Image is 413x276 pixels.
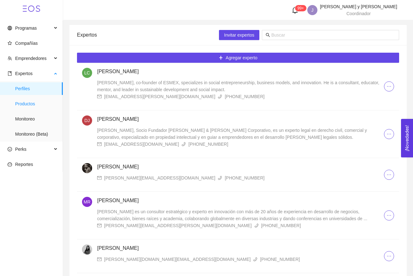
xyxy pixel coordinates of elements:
span: team [8,56,12,61]
span: LC [84,68,90,78]
span: ellipsis [384,213,394,218]
span: mail [97,223,102,228]
h4: [PERSON_NAME] [97,244,384,252]
button: ellipsis [384,251,394,261]
span: ellipsis [384,84,394,89]
span: mail [97,176,102,180]
span: Perfiles [15,82,58,95]
span: [PERSON_NAME], co-founder of ESMEX, specializes in social entrepreneurship, business models, and ... [97,80,379,92]
input: Buscar [271,32,395,38]
span: [PERSON_NAME] y [PERSON_NAME] [320,4,397,9]
button: plusAgregar experto [77,53,399,63]
span: ellipsis [384,172,394,177]
div: [PHONE_NUMBER] [261,222,301,229]
span: mail [97,142,102,146]
h4: [PERSON_NAME] [97,115,384,123]
h4: [PERSON_NAME] [97,197,384,204]
span: ellipsis [384,132,394,137]
span: Coordinador [346,11,371,16]
span: Expertos [15,71,32,76]
span: MR [84,197,91,207]
span: Monitoreo [15,113,58,125]
span: phone [218,176,222,180]
span: phone [218,94,222,99]
span: global [8,26,12,30]
span: bell [292,7,298,14]
div: Expertos [77,26,219,44]
span: mail [97,257,102,261]
span: [PERSON_NAME] es un consultor estratégico y experto en innovación con más de 20 años de experienc... [97,209,367,221]
sup: 127 [295,5,306,11]
span: Monitoreo (Beta) [15,128,58,140]
span: [PERSON_NAME], Socio Fundador [PERSON_NAME] & [PERSON_NAME] Corporativo, es un experto legal en d... [97,128,367,140]
div: [PHONE_NUMBER] [260,256,300,263]
span: Programas [15,26,37,31]
span: star [8,41,12,45]
img: 1755801005535-WhatsApp%20Image%202025-08-21%20at%2012.29.41%20PM.jpeg [82,244,92,255]
span: phone [254,223,259,228]
span: smile [8,147,12,151]
span: Emprendedores [15,56,47,61]
span: Compañías [15,41,38,46]
button: ellipsis [384,81,394,91]
span: ellipsis [384,254,394,259]
span: book [8,71,12,76]
span: J [311,5,313,15]
span: mail [97,94,102,99]
img: 1754367862812-NORBERTO%20FOTO.jfif [82,163,92,173]
span: Agregar experto [226,54,257,61]
span: Reportes [15,162,33,167]
button: Invitar expertos [219,30,259,40]
div: [PHONE_NUMBER] [225,93,264,100]
div: [PHONE_NUMBER] [188,141,228,148]
div: [EMAIL_ADDRESS][PERSON_NAME][DOMAIN_NAME] [104,93,215,100]
span: DJ [84,115,90,126]
h4: [PERSON_NAME] [97,68,384,75]
button: ellipsis [384,210,394,220]
button: Open Feedback Widget [401,119,413,157]
button: ellipsis [384,170,394,180]
div: [PHONE_NUMBER] [225,174,264,181]
div: [PERSON_NAME][EMAIL_ADDRESS][PERSON_NAME][DOMAIN_NAME] [104,222,252,229]
span: Invitar expertos [224,32,254,38]
span: Perks [15,147,27,152]
div: [PERSON_NAME][EMAIL_ADDRESS][DOMAIN_NAME] [104,174,215,181]
span: phone [181,142,186,146]
span: Productos [15,97,58,110]
div: [PERSON_NAME][DOMAIN_NAME][EMAIL_ADDRESS][DOMAIN_NAME] [104,256,251,263]
span: search [266,33,270,37]
span: phone [253,257,257,261]
div: [EMAIL_ADDRESS][DOMAIN_NAME] [104,141,179,148]
button: ellipsis [384,129,394,139]
span: plus [219,56,223,61]
span: dashboard [8,162,12,167]
h4: [PERSON_NAME] [97,163,384,171]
